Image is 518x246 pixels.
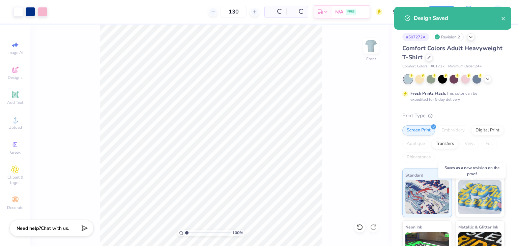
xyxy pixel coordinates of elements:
div: Design Saved [414,14,501,22]
span: FREE [347,9,354,14]
span: Designs [8,75,23,80]
button: close [501,14,506,22]
span: Chat with us. [41,225,69,232]
input: Untitled Design [387,5,421,19]
input: – – [221,6,247,18]
span: 100 % [232,230,243,236]
span: Greek [10,150,21,155]
span: Image AI [7,50,23,55]
span: Upload [8,125,22,130]
span: Metallic & Glitter Ink [458,223,498,230]
div: Saves as a new revision on the proof [438,163,506,179]
span: Neon Ink [405,223,422,230]
span: Clipart & logos [3,175,27,185]
strong: Need help? [17,225,41,232]
span: Add Text [7,100,23,105]
span: N/A [335,8,343,16]
span: Decorate [7,205,23,210]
